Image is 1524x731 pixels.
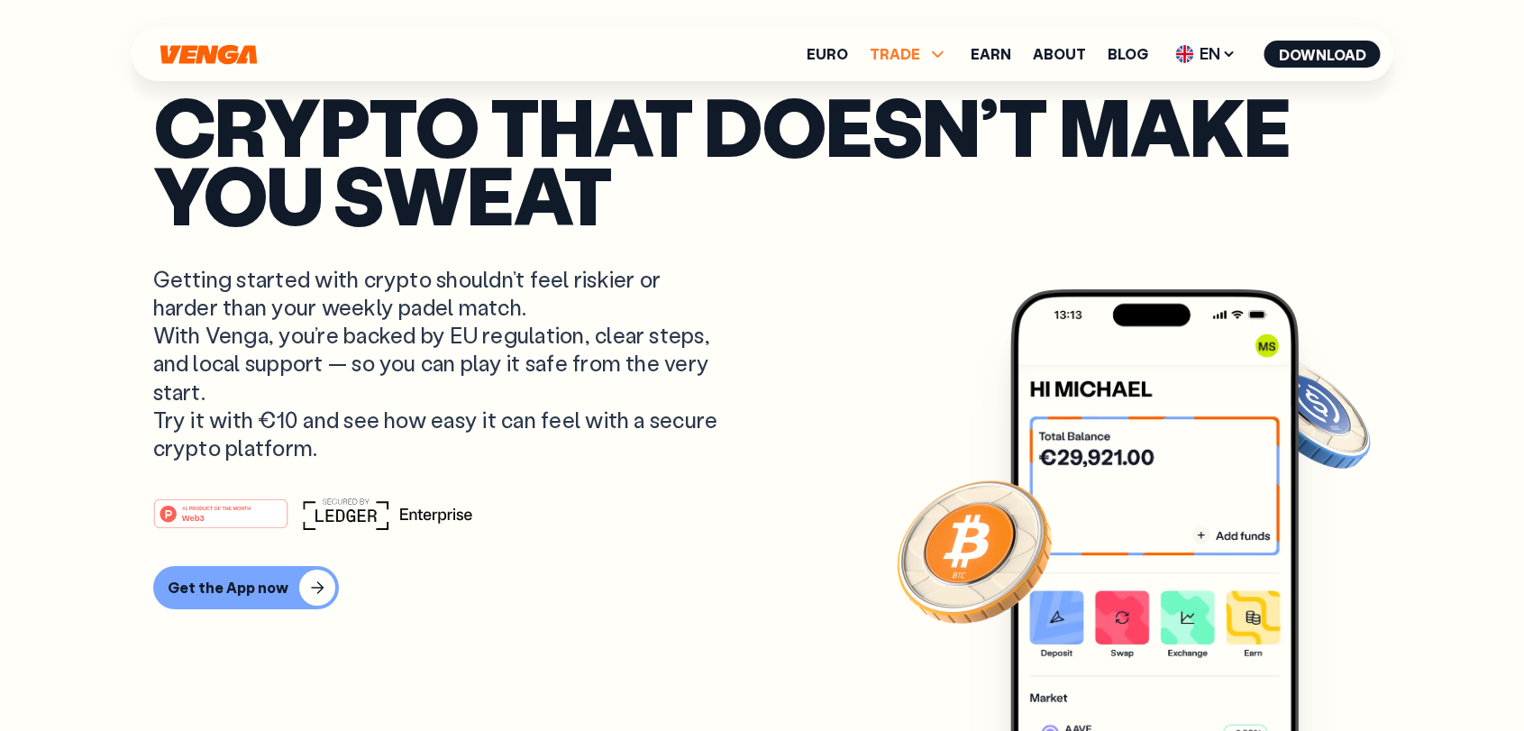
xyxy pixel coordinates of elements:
[1176,45,1194,63] img: flag-uk
[1264,41,1381,68] button: Download
[159,44,260,65] svg: Home
[971,47,1011,61] a: Earn
[1033,47,1086,61] a: About
[182,506,251,511] tspan: #1 PRODUCT OF THE MONTH
[1170,40,1243,69] span: EN
[153,91,1372,229] p: Crypto that doesn’t make you sweat
[153,566,339,609] button: Get the App now
[870,47,920,61] span: TRADE
[153,265,723,461] p: Getting started with crypto shouldn’t feel riskier or harder than your weekly padel match. With V...
[153,566,1372,609] a: Get the App now
[168,579,288,597] div: Get the App now
[807,47,848,61] a: Euro
[181,513,204,523] tspan: Web3
[870,43,949,65] span: TRADE
[893,470,1055,632] img: Bitcoin
[1108,47,1148,61] a: Blog
[153,509,288,533] a: #1 PRODUCT OF THE MONTHWeb3
[1245,348,1374,478] img: USDC coin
